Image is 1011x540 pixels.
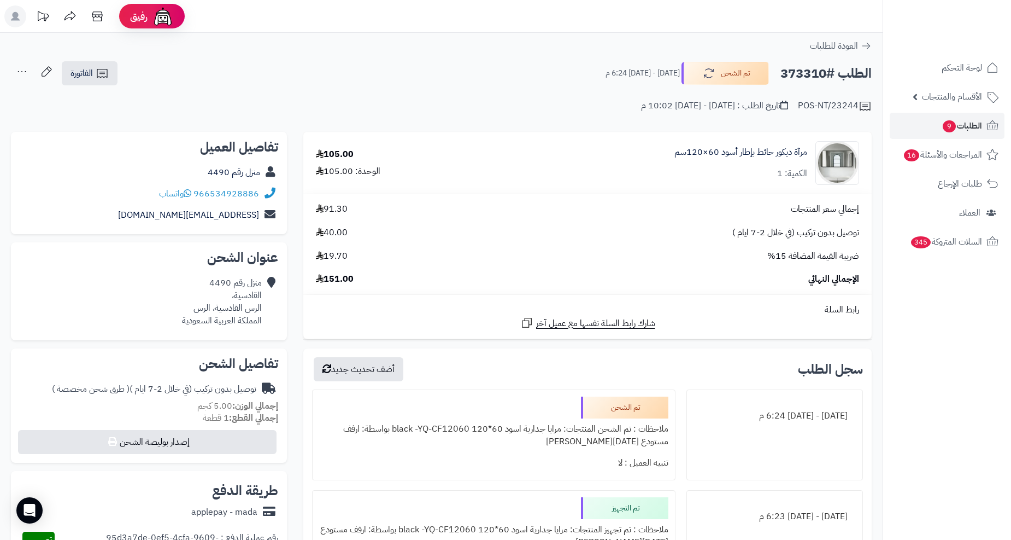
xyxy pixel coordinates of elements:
[193,187,259,200] a: 966534928886
[890,171,1004,197] a: طلبات الإرجاع
[943,120,956,132] span: 9
[308,304,867,316] div: رابط السلة
[316,273,354,286] span: 151.00
[20,357,278,370] h2: تفاصيل الشحن
[316,250,348,263] span: 19.70
[922,89,982,104] span: الأقسام والمنتجات
[890,229,1004,255] a: السلات المتروكة345
[316,203,348,216] span: 91.30
[520,316,655,330] a: شارك رابط السلة نفسها مع عميل آخر
[693,506,856,527] div: [DATE] - [DATE] 6:23 م
[808,273,859,286] span: الإجمالي النهائي
[798,363,863,376] h3: سجل الطلب
[316,227,348,239] span: 40.00
[232,399,278,413] strong: إجمالي الوزن:
[810,39,858,53] span: العودة للطلبات
[890,142,1004,168] a: المراجعات والأسئلة16
[18,430,277,454] button: إصدار بوليصة الشحن
[777,167,807,180] div: الكمية: 1
[938,176,982,191] span: طلبات الإرجاع
[937,26,1001,49] img: logo-2.png
[212,484,278,497] h2: طريقة الدفع
[191,506,257,519] div: applepay - mada
[130,10,148,23] span: رفيق
[890,113,1004,139] a: الطلبات9
[732,227,859,239] span: توصيل بدون تركيب (في خلال 2-7 ايام )
[890,200,1004,226] a: العملاء
[152,5,174,27] img: ai-face.png
[319,419,668,452] div: ملاحظات : تم الشحن المنتجات: مرايا جدارية اسود 60*120 black -YQ-CF12060 بواسطة: ارفف مستودع [DATE...
[606,68,680,79] small: [DATE] - [DATE] 6:24 م
[20,141,278,154] h2: تفاصيل العميل
[767,250,859,263] span: ضريبة القيمة المضافة 15%
[182,277,262,327] div: منزل رقم 4490 القادسية، الرس القادسية، الرس المملكة العربية السعودية
[316,165,380,178] div: الوحدة: 105.00
[911,236,931,248] span: 345
[52,382,130,396] span: ( طرق شحن مخصصة )
[316,148,354,161] div: 105.00
[319,452,668,474] div: تنبيه العميل : لا
[197,399,278,413] small: 5.00 كجم
[29,5,56,30] a: تحديثات المنصة
[942,60,982,76] span: لوحة التحكم
[780,62,872,85] h2: الطلب #373310
[816,141,859,185] img: 1753182267-1-90x90.jpg
[314,357,403,381] button: أضف تحديث جديد
[910,234,982,249] span: السلات المتروكة
[903,147,982,162] span: المراجعات والأسئلة
[118,208,259,222] a: [EMAIL_ADDRESS][DOMAIN_NAME]
[70,67,93,80] span: الفاتورة
[581,397,668,419] div: تم الشحن
[20,251,278,264] h2: عنوان الشحن
[208,166,260,179] a: منزل رقم 4490
[159,187,191,200] a: واتساب
[16,497,43,524] div: Open Intercom Messenger
[229,411,278,425] strong: إجمالي القطع:
[890,55,1004,81] a: لوحة التحكم
[791,203,859,216] span: إجمالي سعر المنتجات
[203,411,278,425] small: 1 قطعة
[904,149,920,161] span: 16
[641,100,788,112] div: تاريخ الطلب : [DATE] - [DATE] 10:02 م
[693,405,856,427] div: [DATE] - [DATE] 6:24 م
[810,39,872,53] a: العودة للطلبات
[52,383,256,396] div: توصيل بدون تركيب (في خلال 2-7 ايام )
[959,205,980,220] span: العملاء
[798,100,872,113] div: POS-NT/23244
[681,62,769,85] button: تم الشحن
[62,61,117,85] a: الفاتورة
[942,118,982,133] span: الطلبات
[674,146,807,159] a: مرآة ديكور حائط بإطار أسود 60×120سم
[581,497,668,519] div: تم التجهيز
[536,317,655,330] span: شارك رابط السلة نفسها مع عميل آخر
